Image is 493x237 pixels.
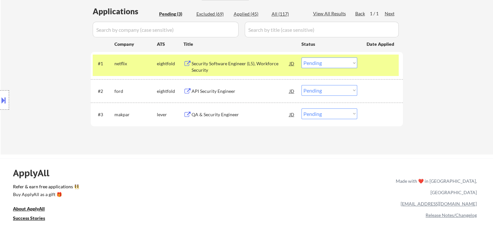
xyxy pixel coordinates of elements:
[114,60,157,67] div: netflix
[301,38,357,50] div: Status
[183,41,295,47] div: Title
[114,41,157,47] div: Company
[13,168,57,179] div: ApplyAll
[13,206,54,214] a: About ApplyAll
[401,201,477,206] a: [EMAIL_ADDRESS][DOMAIN_NAME]
[367,41,395,47] div: Date Applied
[13,215,54,223] a: Success Stories
[93,22,239,37] input: Search by company (case sensitive)
[13,215,45,221] u: Success Stories
[157,41,183,47] div: ATS
[157,111,183,118] div: lever
[196,11,229,17] div: Excluded (69)
[13,184,260,191] a: Refer & earn free applications 👯‍♀️
[157,88,183,94] div: eightfold
[272,11,304,17] div: All (117)
[157,60,183,67] div: eightfold
[385,10,395,17] div: Next
[13,191,78,199] a: Buy ApplyAll as a gift 🎁
[289,108,295,120] div: JD
[234,11,266,17] div: Applied (45)
[114,88,157,94] div: ford
[245,22,399,37] input: Search by title (case sensitive)
[159,11,192,17] div: Pending (3)
[426,212,477,218] a: Release Notes/Changelog
[93,7,157,15] div: Applications
[355,10,366,17] div: Back
[192,88,289,94] div: API Security Engineer
[192,60,289,73] div: Security Software Engineer (L5), Workforce Security
[289,57,295,69] div: JD
[313,10,348,17] div: View All Results
[289,85,295,97] div: JD
[13,192,78,197] div: Buy ApplyAll as a gift 🎁
[114,111,157,118] div: makpar
[192,111,289,118] div: QA & Security Engineer
[393,175,477,198] div: Made with ❤️ in [GEOGRAPHIC_DATA], [GEOGRAPHIC_DATA]
[13,206,45,211] u: About ApplyAll
[370,10,385,17] div: 1 / 1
